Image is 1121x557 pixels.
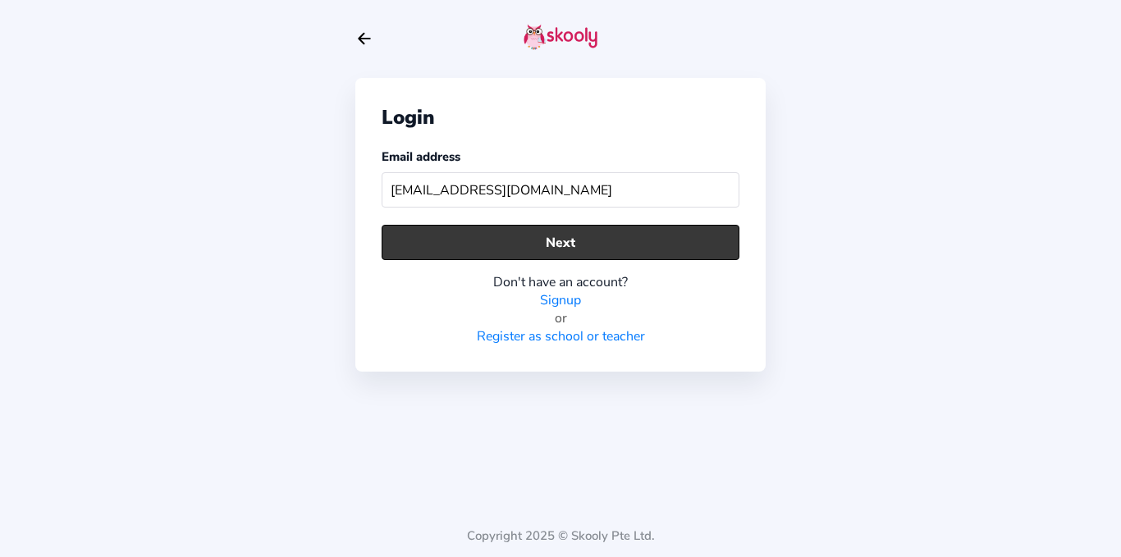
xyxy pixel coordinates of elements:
a: Register as school or teacher [477,327,645,345]
button: arrow back outline [355,30,373,48]
div: or [382,309,739,327]
a: Signup [540,291,581,309]
img: skooly-logo.png [524,24,597,50]
button: Next [382,225,739,260]
label: Email address [382,148,460,165]
div: Don't have an account? [382,273,739,291]
input: Your email address [382,172,739,208]
div: Login [382,104,739,130]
